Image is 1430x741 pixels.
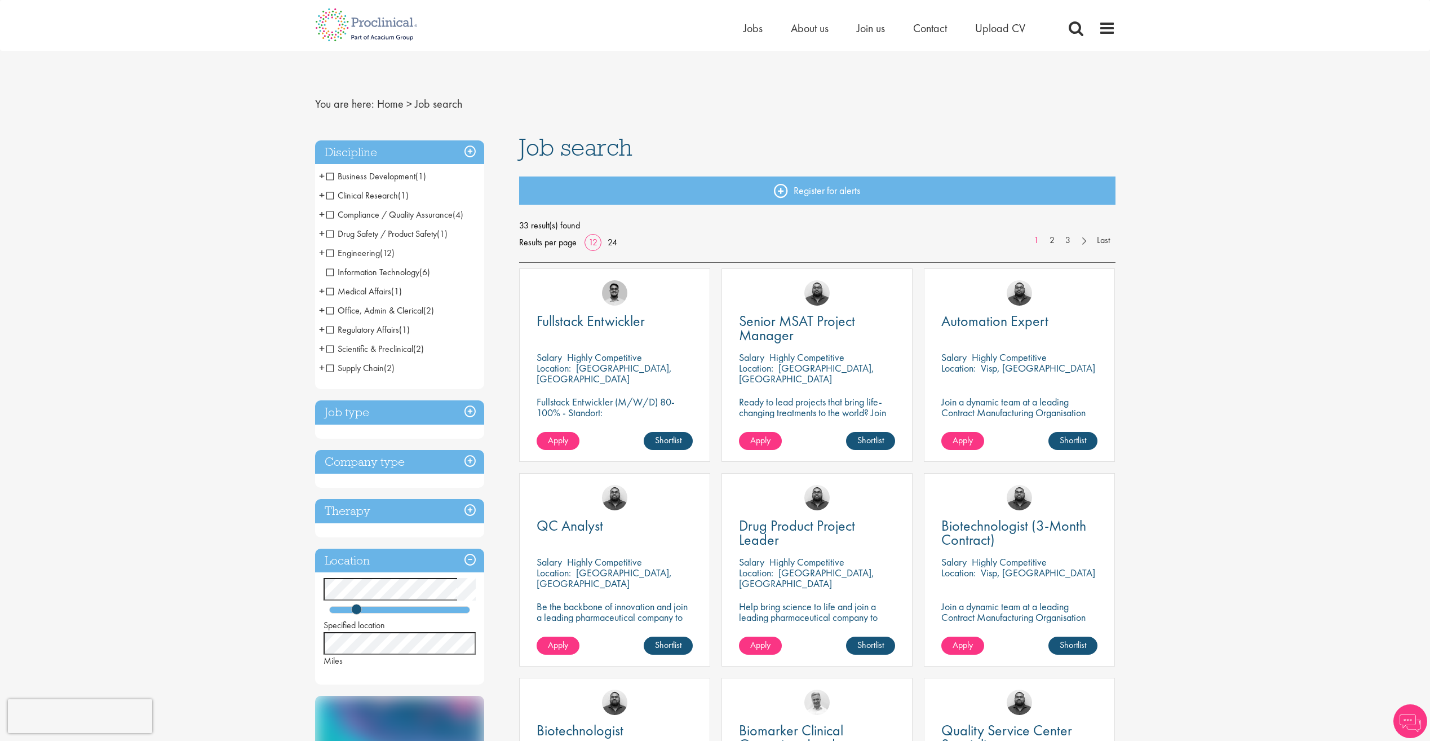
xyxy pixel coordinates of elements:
img: Chatbot [1393,704,1427,738]
a: Apply [941,432,984,450]
a: Timothy Deschamps [602,280,627,306]
span: Apply [548,434,568,446]
a: Biotechnologist (3-Month Contract) [941,519,1097,547]
a: Apply [739,432,782,450]
div: Discipline [315,140,484,165]
img: Ashley Bennett [804,485,830,510]
p: Highly Competitive [567,555,642,568]
span: Drug Safety / Product Safety [326,228,448,240]
a: Contact [913,21,947,36]
a: Fullstack Entwickler [537,314,693,328]
a: 12 [585,236,601,248]
span: Engineering [326,247,395,259]
span: + [319,340,325,357]
a: 24 [604,236,621,248]
img: Ashley Bennett [602,690,627,715]
span: Office, Admin & Clerical [326,305,423,316]
span: + [319,187,325,204]
span: + [319,225,325,242]
a: Shortlist [846,432,895,450]
span: Supply Chain [326,362,384,374]
h3: Company type [315,450,484,474]
p: Highly Competitive [972,555,1047,568]
span: Location: [537,361,571,374]
p: Highly Competitive [972,351,1047,364]
h3: Location [315,549,484,573]
span: Business Development [326,170,426,182]
a: Ashley Bennett [804,280,830,306]
span: Apply [548,639,568,651]
a: Last [1091,234,1115,247]
a: Drug Product Project Leader [739,519,895,547]
div: Therapy [315,499,484,523]
span: 33 result(s) found [519,217,1115,234]
span: (4) [453,209,463,220]
a: Upload CV [975,21,1025,36]
span: Scientific & Preclinical [326,343,424,355]
a: Ashley Bennett [1007,485,1032,510]
span: Job search [519,132,632,162]
span: Salary [537,351,562,364]
span: (2) [384,362,395,374]
span: QC Analyst [537,516,603,535]
span: (6) [419,266,430,278]
span: Office, Admin & Clerical [326,305,434,316]
p: Visp, [GEOGRAPHIC_DATA] [981,566,1095,579]
p: Highly Competitive [567,351,642,364]
span: + [319,206,325,223]
span: Supply Chain [326,362,395,374]
a: Shortlist [1048,432,1097,450]
a: Apply [739,637,782,655]
a: 2 [1044,234,1060,247]
a: 1 [1028,234,1044,247]
span: Salary [739,351,764,364]
span: (1) [399,324,410,336]
span: Results per page [519,234,577,251]
h3: Job type [315,400,484,425]
span: + [319,283,325,299]
a: 3 [1060,234,1076,247]
p: Fullstack Entwickler (M/W/D) 80-100% - Standort: [GEOGRAPHIC_DATA], [GEOGRAPHIC_DATA] - Arbeitsze... [537,396,693,450]
a: Shortlist [1048,637,1097,655]
a: Ashley Bennett [602,485,627,510]
span: Specified location [324,619,385,631]
span: Engineering [326,247,380,259]
span: (2) [423,305,434,316]
span: About us [791,21,829,36]
span: (1) [398,189,409,201]
img: Joshua Bye [804,690,830,715]
a: Senior MSAT Project Manager [739,314,895,342]
iframe: reCAPTCHA [8,699,152,733]
span: You are here: [315,96,374,111]
span: Salary [941,555,967,568]
span: Clinical Research [326,189,409,201]
p: Be the backbone of innovation and join a leading pharmaceutical company to help keep life-changin... [537,601,693,644]
img: Ashley Bennett [1007,690,1032,715]
span: (1) [437,228,448,240]
span: (2) [413,343,424,355]
span: Salary [739,555,764,568]
span: Automation Expert [941,311,1048,330]
span: + [319,302,325,319]
span: Location: [941,566,976,579]
a: Apply [537,432,579,450]
a: Apply [941,637,984,655]
a: Shortlist [644,637,693,655]
span: Salary [941,351,967,364]
a: Ashley Bennett [1007,280,1032,306]
a: Register for alerts [519,177,1115,205]
a: Jobs [743,21,763,36]
span: Fullstack Entwickler [537,311,645,330]
p: Join a dynamic team at a leading Contract Manufacturing Organisation (CMO) and contribute to grou... [941,396,1097,450]
span: (12) [380,247,395,259]
span: Regulatory Affairs [326,324,399,336]
p: Highly Competitive [769,351,844,364]
span: Miles [324,655,343,667]
p: Ready to lead projects that bring life-changing treatments to the world? Join our client at the f... [739,396,895,450]
span: Location: [739,566,773,579]
a: Shortlist [846,637,895,655]
span: Drug Product Project Leader [739,516,855,549]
